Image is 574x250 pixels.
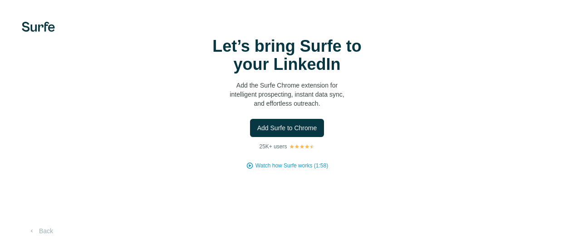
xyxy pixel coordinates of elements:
[289,144,315,149] img: Rating Stars
[196,37,378,74] h1: Let’s bring Surfe to your LinkedIn
[196,81,378,108] p: Add the Surfe Chrome extension for intelligent prospecting, instant data sync, and effortless out...
[255,162,328,170] button: Watch how Surfe works (1:58)
[257,123,317,132] span: Add Surfe to Chrome
[259,142,287,151] p: 25K+ users
[22,223,59,239] button: Back
[250,119,324,137] button: Add Surfe to Chrome
[22,22,55,32] img: Surfe's logo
